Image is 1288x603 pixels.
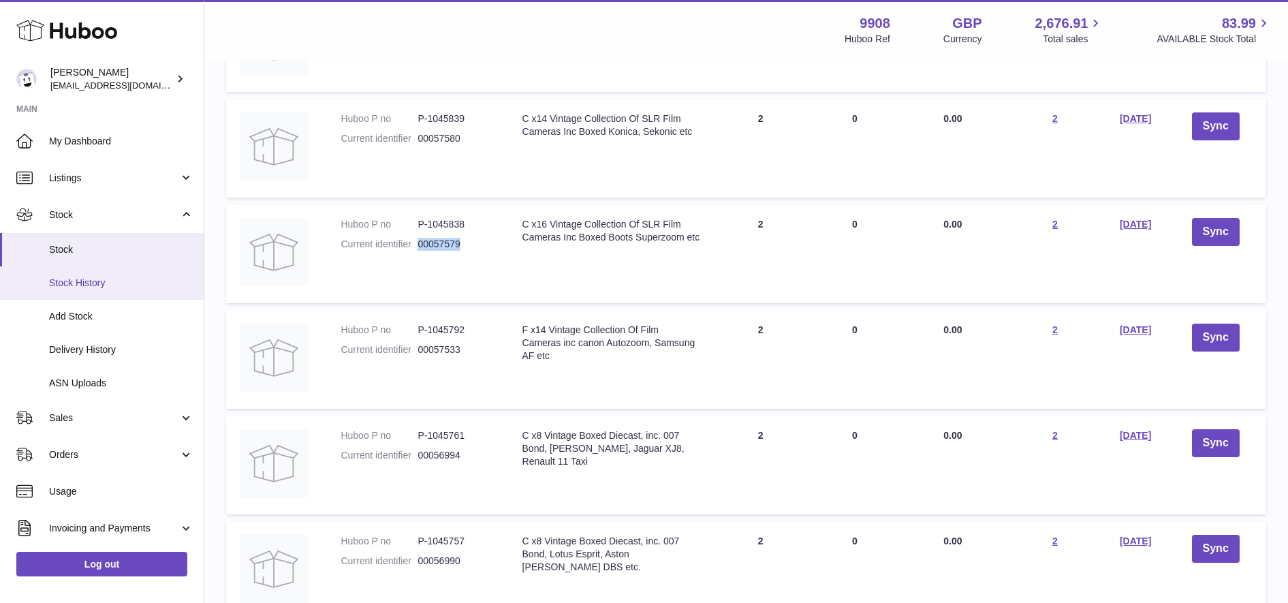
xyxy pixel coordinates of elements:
dt: Current identifier [341,132,418,145]
img: product image [240,324,308,392]
td: 0 [808,416,902,514]
dd: 00057533 [418,343,494,356]
td: 0 [808,204,902,303]
dt: Huboo P no [341,218,418,231]
span: Add Stock [49,310,193,323]
strong: GBP [952,14,981,33]
dd: P-1045761 [418,429,494,442]
button: Sync [1192,218,1240,246]
div: [PERSON_NAME] [50,66,173,92]
dd: 00057580 [418,132,494,145]
div: C x14 Vintage Collection Of SLR Film Cameras Inc Boxed Konica, Sekonic etc [522,112,700,138]
a: 2 [1052,324,1058,335]
span: 0.00 [943,324,962,335]
dd: 00057579 [418,238,494,251]
span: Invoicing and Payments [49,522,179,535]
a: 2 [1052,430,1058,441]
span: 83.99 [1222,14,1256,33]
td: 2 [714,416,808,514]
span: Delivery History [49,343,193,356]
a: [DATE] [1120,219,1151,230]
div: Currency [943,33,982,46]
dd: P-1045839 [418,112,494,125]
a: [DATE] [1120,536,1151,546]
td: 0 [808,99,902,198]
strong: 9908 [860,14,890,33]
img: product image [240,218,308,286]
span: 0.00 [943,113,962,124]
button: Sync [1192,112,1240,140]
td: 2 [714,310,808,409]
a: 2 [1052,113,1058,124]
a: [DATE] [1120,430,1151,441]
a: 83.99 AVAILABLE Stock Total [1157,14,1272,46]
div: F x14 Vintage Collection Of Film Cameras inc canon Autozoom, Samsung AF etc [522,324,700,362]
span: Sales [49,412,179,424]
span: Usage [49,485,193,498]
a: 2,676.91 Total sales [1035,14,1104,46]
span: AVAILABLE Stock Total [1157,33,1272,46]
dt: Current identifier [341,555,418,568]
dd: P-1045792 [418,324,494,337]
div: C x16 Vintage Collection Of SLR Film Cameras Inc Boxed Boots Superzoom etc [522,218,700,244]
button: Sync [1192,535,1240,563]
span: Orders [49,448,179,461]
span: 0.00 [943,430,962,441]
dt: Huboo P no [341,324,418,337]
img: product image [240,429,308,497]
dd: 00056990 [418,555,494,568]
span: Stock History [49,277,193,290]
img: product image [240,112,308,181]
div: Huboo Ref [845,33,890,46]
div: C x8 Vintage Boxed Diecast, inc. 007 Bond, [PERSON_NAME], Jaguar XJ8, Renault 11 Taxi [522,429,700,468]
img: tbcollectables@hotmail.co.uk [16,69,37,89]
div: C x8 Vintage Boxed Diecast, inc. 007 Bond, Lotus Esprit, Aston [PERSON_NAME] DBS etc. [522,535,700,574]
span: ASN Uploads [49,377,193,390]
dd: 00056994 [418,449,494,462]
dt: Current identifier [341,343,418,356]
span: My Dashboard [49,135,193,148]
dt: Current identifier [341,449,418,462]
td: 2 [714,99,808,198]
img: product image [240,535,308,603]
td: 2 [714,204,808,303]
dt: Current identifier [341,238,418,251]
span: 2,676.91 [1035,14,1088,33]
dt: Huboo P no [341,429,418,442]
a: 2 [1052,536,1058,546]
span: Listings [49,172,179,185]
dt: Huboo P no [341,535,418,548]
span: [EMAIL_ADDRESS][DOMAIN_NAME] [50,80,200,91]
dd: P-1045838 [418,218,494,231]
a: [DATE] [1120,324,1151,335]
dt: Huboo P no [341,112,418,125]
span: Stock [49,208,179,221]
button: Sync [1192,429,1240,457]
a: [DATE] [1120,113,1151,124]
dd: P-1045757 [418,535,494,548]
a: Log out [16,552,187,576]
span: 0.00 [943,536,962,546]
span: 0.00 [943,219,962,230]
td: 0 [808,310,902,409]
span: Stock [49,243,193,256]
span: Total sales [1043,33,1103,46]
button: Sync [1192,324,1240,352]
a: 2 [1052,219,1058,230]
